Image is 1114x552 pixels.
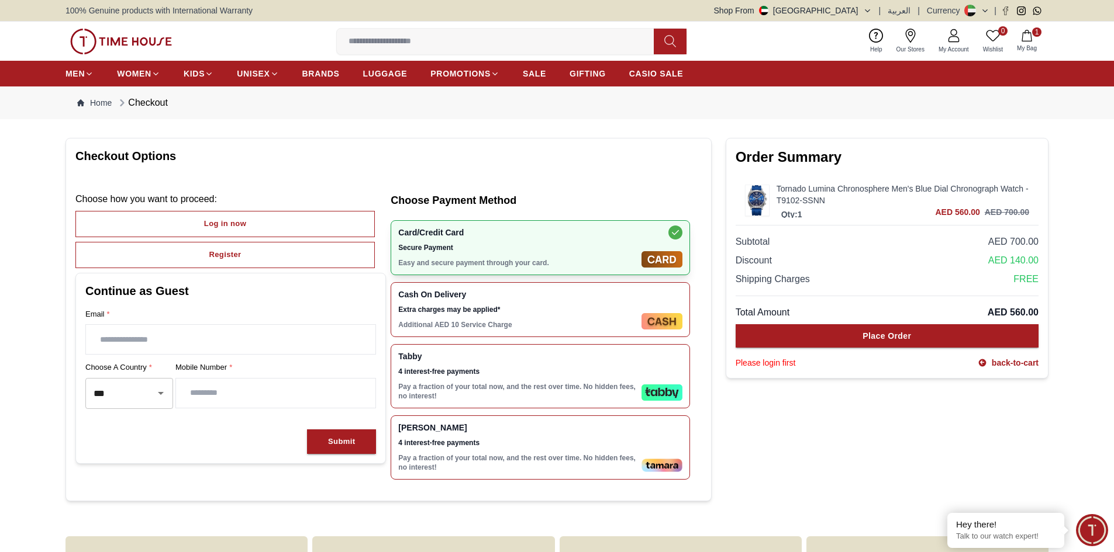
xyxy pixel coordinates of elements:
[988,235,1039,249] span: AED 700.00
[736,254,772,268] span: Discount
[398,382,637,401] p: Pay a fraction of your total now, and the rest over time. No hidden fees, no interest!
[988,254,1039,268] span: AED 140.00
[1010,27,1044,55] button: 1My Bag
[85,283,376,299] h2: Continue as Guest
[363,68,408,79] span: LUGGAGE
[863,330,911,342] div: Place Order
[307,429,376,454] button: Submit
[998,26,1008,36] span: 0
[736,357,796,369] div: Please login first
[398,352,637,361] span: Tabby
[927,5,965,16] div: Currency
[985,206,1029,218] h3: AED 700.00
[956,519,1056,530] div: Hey there!
[889,26,932,56] a: Our Stores
[302,63,340,84] a: BRANDS
[918,5,920,16] span: |
[175,362,376,373] label: Mobile Number
[75,242,375,268] button: Register
[736,235,770,249] span: Subtotal
[117,68,151,79] span: WOMEN
[398,423,637,432] span: [PERSON_NAME]
[398,453,637,472] p: Pay a fraction of your total now, and the rest over time. No hidden fees, no interest!
[398,228,637,237] span: Card/Credit Card
[75,211,375,237] button: Log in now
[77,97,112,109] a: Home
[85,308,376,320] label: Email
[865,45,887,54] span: Help
[892,45,929,54] span: Our Stores
[204,217,246,231] div: Log in now
[75,148,702,164] h1: Checkout Options
[430,63,499,84] a: PROMOTIONS
[65,63,94,84] a: MEN
[978,45,1008,54] span: Wishlist
[237,68,270,79] span: UNISEX
[398,305,637,314] span: Extra charges may be applied*
[398,258,637,268] p: Easy and secure payment through your card.
[629,63,684,84] a: CASIO SALE
[570,68,606,79] span: GIFTING
[65,68,85,79] span: MEN
[988,305,1039,320] span: AED 560.00
[1013,272,1039,286] span: FREE
[736,324,1039,348] button: Place Order
[642,384,682,401] img: Tabby
[888,5,910,16] button: العربية
[75,192,386,206] p: Choose how you want to proceed :
[363,63,408,84] a: LUGGAGE
[116,96,168,110] div: Checkout
[994,5,996,16] span: |
[302,68,340,79] span: BRANDS
[879,5,881,16] span: |
[391,192,701,209] h2: Choose Payment Method
[759,6,768,15] img: United Arab Emirates
[642,313,682,329] img: Cash On Delivery
[642,251,682,268] img: Card/Credit Card
[398,438,637,447] span: 4 interest-free payments
[85,362,154,373] span: Choose a country
[777,183,1029,206] a: Tornado Lumina Chronosphere Men's Blue Dial Chronograph Watch - T9102-SSNN
[398,290,637,299] span: Cash On Delivery
[328,435,355,449] div: Submit
[523,68,546,79] span: SALE
[70,29,172,54] img: ...
[1032,27,1041,37] span: 1
[863,26,889,56] a: Help
[779,209,805,220] p: Qty: 1
[430,68,491,79] span: PROMOTIONS
[1012,44,1041,53] span: My Bag
[1033,6,1041,15] a: Whatsapp
[736,305,790,320] span: Total Amount
[746,185,769,215] img: ...
[398,367,637,376] span: 4 interest-free payments
[117,63,160,84] a: WOMEN
[736,272,810,286] span: Shipping Charges
[75,242,386,268] a: Register
[209,248,242,262] div: Register
[184,68,205,79] span: KIDS
[237,63,278,84] a: UNISEX
[1017,6,1026,15] a: Instagram
[398,243,637,252] span: Secure Payment
[935,206,980,218] span: AED 560.00
[736,148,1039,166] h2: Order Summary
[978,357,1039,369] a: back-to-cart
[629,68,684,79] span: CASIO SALE
[1076,514,1108,546] div: Chat Widget
[398,320,637,329] p: Additional AED 10 Service Charge
[65,5,253,16] span: 100% Genuine products with International Warranty
[523,63,546,84] a: SALE
[75,211,386,237] a: Log in now
[65,86,1049,119] nav: Breadcrumb
[153,385,169,401] button: Open
[1001,6,1010,15] a: Facebook
[714,5,872,16] button: Shop From[GEOGRAPHIC_DATA]
[956,532,1056,541] p: Talk to our watch expert!
[570,63,606,84] a: GIFTING
[934,45,974,54] span: My Account
[976,26,1010,56] a: 0Wishlist
[642,459,682,472] img: Tamara
[184,63,213,84] a: KIDS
